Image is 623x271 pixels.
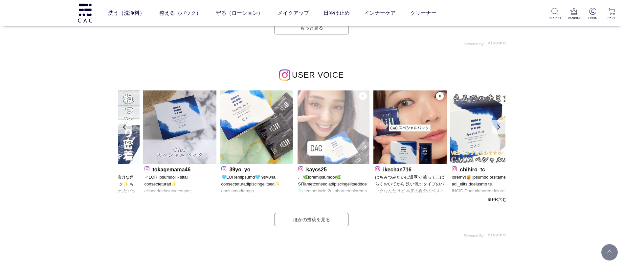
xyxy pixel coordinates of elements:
span: ※PR含む [487,197,507,202]
a: Next [492,120,505,134]
p: SEARCH [549,16,561,21]
span: Powered By [464,42,483,46]
a: CART [606,8,618,21]
img: visumo [488,233,506,236]
p: ikechan716 [375,165,445,172]
a: 洗う（洗浄料） [108,4,145,22]
a: 守る（ローション） [216,4,263,22]
img: Photo by tokagemama46 [143,90,216,164]
p: tokagemama46 [145,165,215,172]
a: 日やけ止め [323,4,350,22]
p: 39yo_yo [221,165,292,172]
img: インスタグラムのロゴ [279,69,290,81]
a: RANKING [568,8,580,21]
p: RANKING [568,16,580,21]
p: kaycs25 [298,165,368,172]
img: Photo by chihiro_tc [450,90,524,164]
p: CART [606,16,618,21]
a: ほかの投稿を見る [275,213,348,226]
a: Prev [118,120,132,134]
img: visumo [488,41,506,45]
img: Photo by ikechan716 [373,90,447,164]
a: SEARCH [549,8,561,21]
span: Powered By [464,234,483,238]
p: はちみつみたいに濃厚で 塗ってしばらくおいてから 洗い流すタイプのパックなんだけど 本来の自分のベストな肌状態に戻してくれるような 他のパックでは感じたことない初めての不思議な感覚😇 CAC ス... [375,174,445,195]
p: chihiro_tc [452,165,522,172]
p: lorem?!🍯 ipsumdolorsitametc🫧 adi_elits.doeiusmo te、INCIDIDuntutlaboreetdoloremagnaaliqu！ enimadmi... [452,174,522,195]
a: クリーナー [410,4,436,22]
a: LOGIN [587,8,599,21]
img: logo [77,4,93,22]
a: 整える（パック） [159,4,201,22]
p: LOGIN [587,16,599,21]
a: メイクアップ [278,4,309,22]
p: ＜LOR ipsumdol＞sita♪ consecteturad✨ elitseddoeiusmodtempor、 incididuntutlaboreetdoloremagnaaliquae... [145,174,215,195]
img: Photo by 39yo_yo [220,90,293,164]
img: Photo by kaycs25 [297,90,370,164]
p: 🩵LORemipsumd🩵 9s×04a consecteturadipiscingelitsed✨ doeiusmodtempo、incididuntutlaboreetdolor！！magn... [221,174,292,195]
p: . . 🌿loremipsumdol🌿 SITametconsec adipiscingelitseddoe🫧 temporincid 2utlaboreetdolorema🙆‍♀️✨ aliq... [298,174,368,195]
a: インナーケア [364,4,396,22]
span: USER VOICE [292,70,344,79]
